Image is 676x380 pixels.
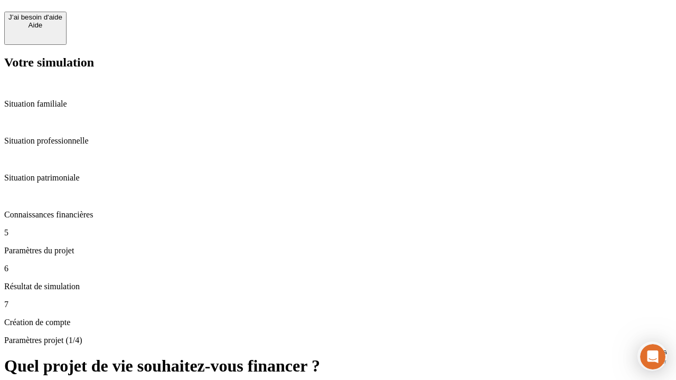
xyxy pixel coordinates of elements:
div: J’ai besoin d'aide [8,13,62,21]
p: Connaissances financières [4,210,672,220]
iframe: Intercom live chat discovery launcher [637,341,667,371]
p: Situation professionnelle [4,136,672,146]
p: Situation patrimoniale [4,173,672,183]
p: Résultat de simulation [4,282,672,291]
p: 7 [4,300,672,309]
p: Situation familiale [4,99,672,109]
p: 6 [4,264,672,273]
button: J’ai besoin d'aideAide [4,12,67,45]
h1: Quel projet de vie souhaitez-vous financer ? [4,356,672,376]
p: 5 [4,228,672,237]
div: Vous avez besoin d’aide ? [11,9,260,17]
div: L’équipe répond généralement dans un délai de quelques minutes. [11,17,260,28]
p: Paramètres du projet [4,246,672,255]
iframe: Intercom live chat [640,344,665,369]
div: Ouvrir le Messenger Intercom [4,4,291,33]
div: Aide [8,21,62,29]
p: Création de compte [4,318,672,327]
p: Paramètres projet (1/4) [4,336,672,345]
h2: Votre simulation [4,55,672,70]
